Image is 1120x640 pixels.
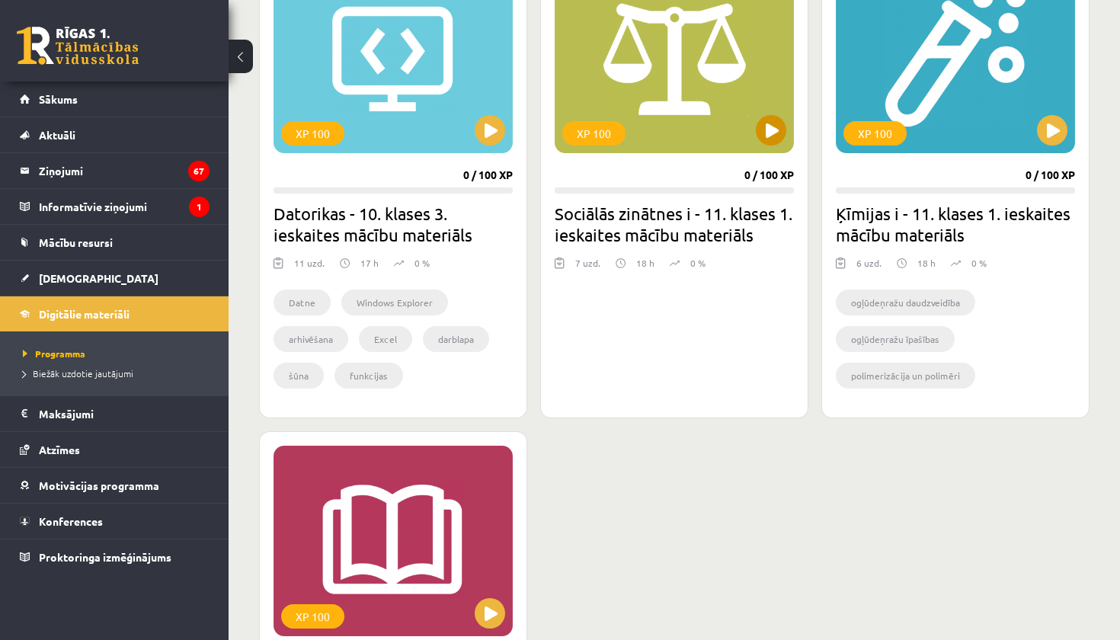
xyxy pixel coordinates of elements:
[555,203,794,245] h2: Sociālās zinātnes i - 11. klases 1. ieskaites mācību materiāls
[39,478,159,492] span: Motivācijas programma
[294,256,325,279] div: 11 uzd.
[20,432,210,467] a: Atzīmes
[359,326,412,352] li: Excel
[562,121,626,146] div: XP 100
[274,363,324,389] li: šūna
[23,347,85,360] span: Programma
[341,290,448,315] li: Windows Explorer
[281,121,344,146] div: XP 100
[274,290,331,315] li: Datne
[39,396,210,431] legend: Maksājumi
[39,550,171,564] span: Proktoringa izmēģinājums
[20,225,210,260] a: Mācību resursi
[39,189,210,224] legend: Informatīvie ziņojumi
[856,256,882,279] div: 6 uzd.
[39,271,158,285] span: [DEMOGRAPHIC_DATA]
[23,347,213,360] a: Programma
[20,261,210,296] a: [DEMOGRAPHIC_DATA]
[636,256,654,270] p: 18 h
[414,256,430,270] p: 0 %
[20,153,210,188] a: Ziņojumi67
[20,189,210,224] a: Informatīvie ziņojumi1
[575,256,600,279] div: 7 uzd.
[836,363,975,389] li: polimerizācija un polimēri
[188,161,210,181] i: 67
[423,326,489,352] li: darblapa
[836,203,1075,245] h2: Ķīmijas i - 11. klases 1. ieskaites mācību materiāls
[20,396,210,431] a: Maksājumi
[20,117,210,152] a: Aktuāli
[39,128,75,142] span: Aktuāli
[23,367,133,379] span: Biežāk uzdotie jautājumi
[843,121,907,146] div: XP 100
[274,326,348,352] li: arhivēšana
[20,504,210,539] a: Konferences
[274,203,513,245] h2: Datorikas - 10. klases 3. ieskaites mācību materiāls
[360,256,379,270] p: 17 h
[281,604,344,629] div: XP 100
[17,27,139,65] a: Rīgas 1. Tālmācības vidusskola
[39,92,78,106] span: Sākums
[20,296,210,331] a: Digitālie materiāli
[690,256,706,270] p: 0 %
[20,82,210,117] a: Sākums
[39,235,113,249] span: Mācību resursi
[971,256,987,270] p: 0 %
[20,468,210,503] a: Motivācijas programma
[39,307,130,321] span: Digitālie materiāli
[917,256,936,270] p: 18 h
[334,363,403,389] li: funkcijas
[836,290,975,315] li: ogļūdeņražu daudzveidība
[23,366,213,380] a: Biežāk uzdotie jautājumi
[20,539,210,574] a: Proktoringa izmēģinājums
[39,514,103,528] span: Konferences
[39,153,210,188] legend: Ziņojumi
[189,197,210,217] i: 1
[836,326,955,352] li: ogļūdeņražu īpašības
[39,443,80,456] span: Atzīmes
